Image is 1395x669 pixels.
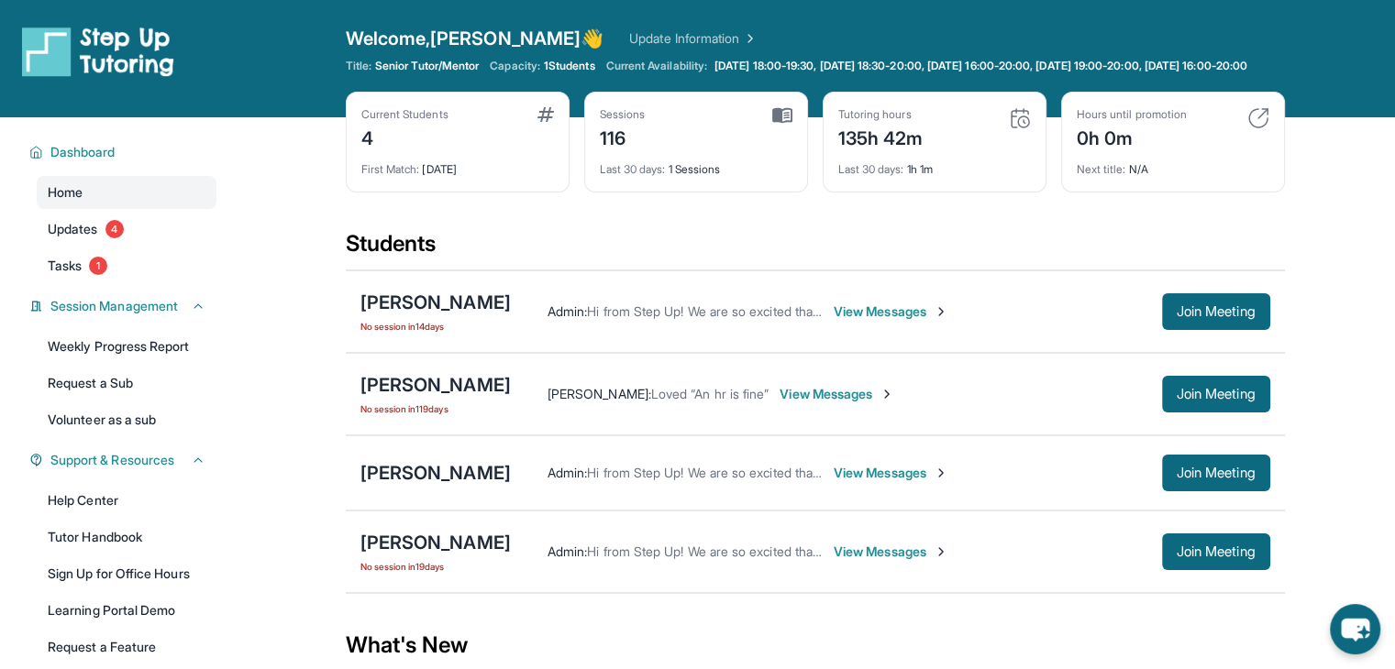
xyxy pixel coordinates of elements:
div: [PERSON_NAME] [360,372,511,398]
button: Support & Resources [43,451,205,469]
span: Join Meeting [1177,546,1256,557]
span: No session in 19 days [360,559,511,574]
span: [DATE] 18:00-19:30, [DATE] 18:30-20:00, [DATE] 16:00-20:00, [DATE] 19:00-20:00, [DATE] 16:00-20:00 [714,59,1247,73]
a: Help Center [37,484,216,517]
span: Tasks [48,257,82,275]
img: Chevron-Right [934,466,948,480]
span: Welcome, [PERSON_NAME] 👋 [346,26,604,51]
div: N/A [1077,151,1269,177]
span: [PERSON_NAME] : [548,386,651,401]
div: Tutoring hours [838,107,924,122]
div: 135h 42m [838,122,924,151]
span: View Messages [834,302,948,321]
span: Join Meeting [1177,306,1256,317]
button: chat-button [1330,604,1380,654]
div: [PERSON_NAME] [360,460,511,486]
img: card [1009,107,1031,129]
span: Home [48,183,83,202]
span: Last 30 days : [600,162,666,176]
a: Learning Portal Demo [37,594,216,627]
a: Home [37,176,216,209]
button: Join Meeting [1162,376,1270,412]
a: Tasks1 [37,249,216,282]
div: [PERSON_NAME] [360,530,511,555]
span: Join Meeting [1177,467,1256,478]
span: Join Meeting [1177,389,1256,400]
span: Dashboard [50,143,116,161]
span: First Match : [361,162,420,176]
span: Current Availability: [606,59,707,73]
div: 0h 0m [1077,122,1187,151]
span: 1 [89,257,107,275]
a: Tutor Handbook [37,521,216,554]
img: logo [22,26,174,77]
button: Dashboard [43,143,205,161]
div: [DATE] [361,151,554,177]
a: Request a Sub [37,367,216,400]
button: Join Meeting [1162,293,1270,330]
span: View Messages [834,543,948,561]
span: Last 30 days : [838,162,904,176]
button: Join Meeting [1162,455,1270,491]
span: View Messages [834,464,948,482]
span: 1 Students [544,59,595,73]
span: Updates [48,220,98,238]
button: Join Meeting [1162,533,1270,570]
a: Updates4 [37,213,216,246]
img: Chevron-Right [934,304,948,319]
span: Hi from Step Up! We are so excited that you are matched with one another. We hope that you have a... [587,543,1369,559]
span: Admin : [548,465,587,480]
a: Update Information [629,29,758,48]
span: Title: [346,59,371,73]
span: Loved “An hr is fine” [651,386,769,401]
a: Volunteer as a sub [37,403,216,436]
img: card [772,107,792,124]
a: Sign Up for Office Hours [37,557,216,590]
button: Session Management [43,297,205,315]
div: 4 [361,122,448,151]
span: No session in 14 days [360,319,511,334]
span: Session Management [50,297,178,315]
div: Sessions [600,107,646,122]
div: [PERSON_NAME] [360,290,511,315]
a: Weekly Progress Report [37,330,216,363]
span: No session in 119 days [360,401,511,416]
span: Senior Tutor/Mentor [375,59,479,73]
span: Admin : [548,543,587,559]
span: 4 [105,220,124,238]
img: card [537,107,554,122]
div: Current Students [361,107,448,122]
span: Support & Resources [50,451,174,469]
a: [DATE] 18:00-19:30, [DATE] 18:30-20:00, [DATE] 16:00-20:00, [DATE] 19:00-20:00, [DATE] 16:00-20:00 [711,59,1251,73]
img: Chevron-Right [880,387,894,401]
span: Next title : [1077,162,1126,176]
div: Hours until promotion [1077,107,1187,122]
img: card [1247,107,1269,129]
div: Students [346,229,1285,269]
img: Chevron Right [739,29,758,48]
span: Capacity: [490,59,540,73]
span: View Messages [780,385,894,403]
div: 1h 1m [838,151,1031,177]
a: Request a Feature [37,631,216,664]
img: Chevron-Right [934,544,948,559]
div: 116 [600,122,646,151]
span: Admin : [548,303,587,319]
div: 1 Sessions [600,151,792,177]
